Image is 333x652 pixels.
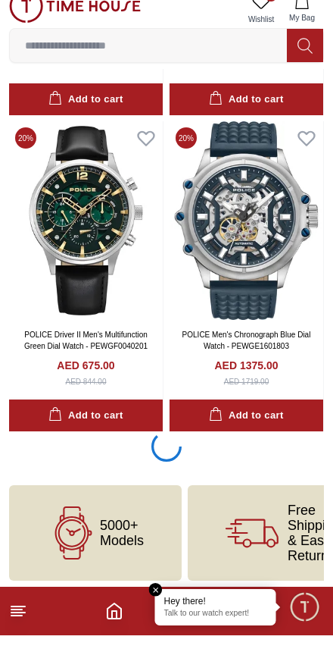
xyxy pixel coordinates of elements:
[182,347,311,367] a: POLICE Men's Chronograph Blue Dial Watch - PEWGE1601803
[9,6,141,39] img: ...
[176,144,197,165] span: 20 %
[48,424,123,441] div: Add to cart
[9,416,163,449] button: Add to cart
[283,29,321,40] span: My Bag
[164,625,267,636] p: Talk to our watch expert!
[170,138,323,336] img: POLICE Men's Chronograph Blue Dial Watch - PEWGE1601803
[265,6,277,18] span: 0
[100,534,144,565] span: 5000+ Models
[164,612,267,624] div: Hey there!
[209,424,283,441] div: Add to cart
[105,619,123,637] a: Home
[15,144,36,165] span: 20 %
[242,6,280,45] a: 0Wishlist
[149,600,163,613] em: Close tooltip
[24,347,148,367] a: POLICE Driver II Men's Multifunction Green Dial Watch - PEWGF0040201
[170,100,323,133] button: Add to cart
[9,138,163,336] img: POLICE Driver II Men's Multifunction Green Dial Watch - PEWGF0040201
[170,416,323,449] button: Add to cart
[66,393,107,404] div: AED 844.00
[224,393,269,404] div: AED 1719.00
[57,375,114,390] h4: AED 675.00
[242,30,280,42] span: Wishlist
[209,108,283,125] div: Add to cart
[48,108,123,125] div: Add to cart
[9,100,163,133] button: Add to cart
[280,6,324,45] button: My Bag
[214,375,278,390] h4: AED 1375.00
[288,607,322,641] div: Chat Widget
